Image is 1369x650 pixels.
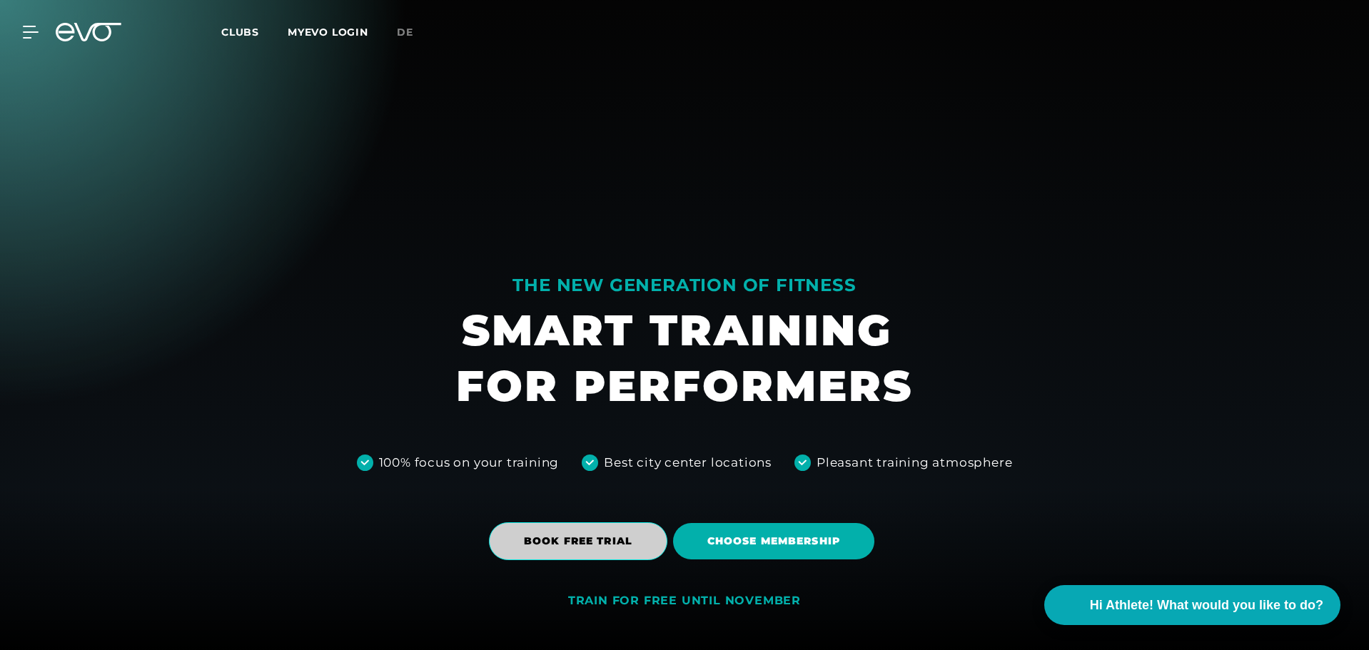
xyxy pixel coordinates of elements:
[673,512,880,570] a: Choose membership
[604,454,772,472] div: Best city center locations
[379,454,560,472] div: 100% focus on your training
[221,25,288,39] a: Clubs
[456,274,913,297] div: THE NEW GENERATION OF FITNESS
[456,303,913,414] h1: SMART TRAINING FOR PERFORMERS
[288,26,368,39] a: MYEVO LOGIN
[817,454,1012,472] div: Pleasant training atmosphere
[397,26,413,39] span: de
[1090,596,1323,615] span: Hi Athlete! What would you like to do?
[221,26,259,39] span: Clubs
[1044,585,1340,625] button: Hi Athlete! What would you like to do?
[568,594,801,609] div: TRAIN FOR FREE UNTIL NOVEMBER
[707,534,840,549] span: Choose membership
[489,512,673,571] a: BOOK FREE TRIAL
[397,24,430,41] a: de
[524,534,632,549] span: BOOK FREE TRIAL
